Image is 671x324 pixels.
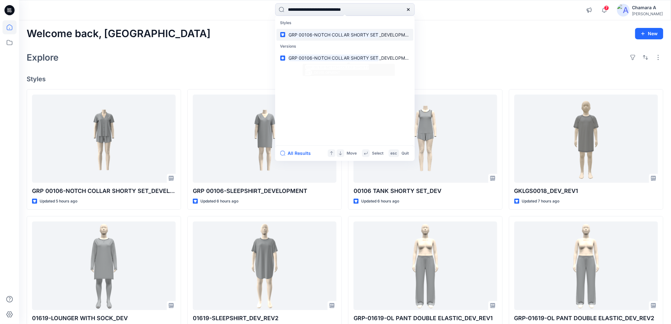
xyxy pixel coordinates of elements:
[391,150,397,157] p: esc
[277,17,414,29] p: Styles
[288,54,380,62] mark: GRP 00106-NOTCH COLLAR SHORTY SET
[617,4,630,17] img: avatar
[200,198,238,205] p: Updated 6 hours ago
[32,187,176,195] p: GRP 00106-NOTCH COLLAR SHORTY SET_DEVELOPMENT
[193,187,336,195] p: GRP 00106-SLEEPSHIRT_DEVELOPMENT
[354,314,497,323] p: GRP-01619-OL PANT DOUBLE ELASTIC_DEV_REV1
[27,52,59,63] h2: Explore
[354,222,497,310] a: GRP-01619-OL PANT DOUBLE ELASTIC_DEV_REV1
[514,95,658,183] a: GKLGS0018_DEV_REV1
[604,5,609,10] span: 7
[372,150,384,157] p: Select
[280,149,315,157] button: All Results
[402,150,409,157] p: Quit
[32,222,176,310] a: 01619-LOUNGER WITH SOCK_DEV
[522,198,560,205] p: Updated 7 hours ago
[32,95,176,183] a: GRP 00106-NOTCH COLLAR SHORTY SET_DEVELOPMENT
[193,95,336,183] a: GRP 00106-SLEEPSHIRT_DEVELOPMENT
[40,198,77,205] p: Updated 5 hours ago
[354,187,497,195] p: 00106 TANK SHORTY SET_DEV
[277,41,414,52] p: Versions
[514,187,658,195] p: GKLGS0018_DEV_REV1
[27,75,663,83] h4: Styles
[514,222,658,310] a: GRP-01619-OL PANT DOUBLE ELASTIC_DEV_REV2
[635,28,663,39] button: New
[632,4,663,11] div: Chamara A
[379,55,414,61] span: _DEVELOPMENT
[379,32,414,37] span: _DEVELOPMENT
[193,222,336,310] a: 01619-SLEEPSHIRT_DEV_REV2
[354,95,497,183] a: 00106 TANK SHORTY SET_DEV
[27,28,211,40] h2: Welcome back, [GEOGRAPHIC_DATA]
[32,314,176,323] p: 01619-LOUNGER WITH SOCK_DEV
[277,29,414,41] a: GRP 00106-NOTCH COLLAR SHORTY SET_DEVELOPMENT
[277,52,414,64] a: GRP 00106-NOTCH COLLAR SHORTY SET_DEVELOPMENT
[347,150,357,157] p: Move
[632,11,663,16] div: [PERSON_NAME]
[193,314,336,323] p: 01619-SLEEPSHIRT_DEV_REV2
[514,314,658,323] p: GRP-01619-OL PANT DOUBLE ELASTIC_DEV_REV2
[361,198,399,205] p: Updated 6 hours ago
[288,31,380,38] mark: GRP 00106-NOTCH COLLAR SHORTY SET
